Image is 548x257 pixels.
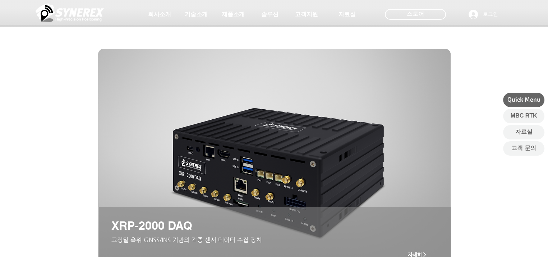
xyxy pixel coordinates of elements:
img: 씨너렉스_White_simbol_대지 1.png [36,2,104,23]
a: 회사소개 [142,7,178,22]
div: Quick Menu [503,93,544,107]
span: Quick Menu [507,95,540,104]
span: ​고정밀 측위 GNSS/INS 기반의 각종 센서 데이터 수집 장치 [111,236,262,243]
span: 고객 문의 [511,144,536,152]
a: 고객 문의 [503,141,544,156]
span: 제품소개 [222,11,245,18]
div: 스토어 [385,9,446,20]
button: 로그인 [464,8,503,21]
span: 자료실 [515,128,533,136]
iframe: Wix Chat [415,226,548,257]
span: 기술소개 [185,11,208,18]
a: MBC RTK [503,109,544,123]
a: 자료실 [503,125,544,139]
span: 고객지원 [295,11,318,18]
span: XRP-2000 DAQ [111,219,192,232]
a: 기술소개 [178,7,214,22]
span: 솔루션 [261,11,278,18]
a: 고객지원 [289,7,324,22]
a: 자료실 [329,7,365,22]
span: 로그인 [480,11,501,18]
span: 스토어 [407,10,424,18]
a: 솔루션 [252,7,288,22]
span: 자료실 [339,11,356,18]
span: MBC RTK [511,112,537,120]
span: 회사소개 [148,11,171,18]
a: 제품소개 [215,7,251,22]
